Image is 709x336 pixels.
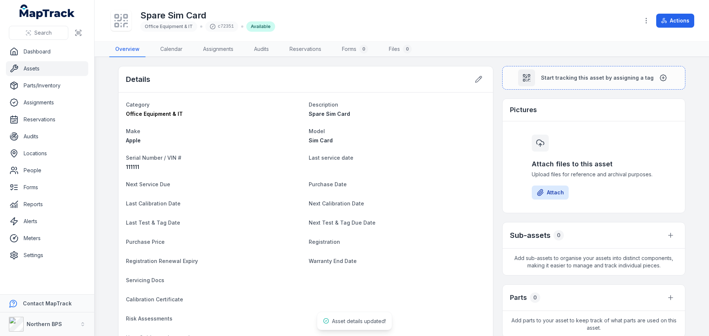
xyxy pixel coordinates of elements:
[23,300,72,306] strong: Contact MapTrack
[336,42,374,57] a: Forms0
[9,26,68,40] button: Search
[126,239,165,245] span: Purchase Price
[246,21,275,32] div: Available
[126,101,150,108] span: Category
[126,258,198,264] span: Registration Renewal Expiry
[197,42,239,57] a: Assignments
[6,197,88,212] a: Reports
[6,248,88,263] a: Settings
[20,4,75,19] a: MapTrack
[309,155,353,161] span: Last service date
[6,214,88,229] a: Alerts
[510,230,551,240] h2: Sub-assets
[126,200,181,207] span: Last Calibration Date
[6,129,88,144] a: Audits
[126,128,140,134] span: Make
[6,78,88,93] a: Parts/Inventory
[510,105,537,115] h3: Pictures
[140,10,275,21] h1: Spare Sim Card
[126,74,150,84] h2: Details
[126,137,141,143] span: Apple
[6,163,88,178] a: People
[126,277,164,283] span: Servicing Docs
[309,219,376,226] span: Next Test & Tag Due Date
[109,42,145,57] a: Overview
[6,146,88,161] a: Locations
[503,249,685,275] span: Add sub-assets to organise your assets into distinct components, making it easier to manage and t...
[126,315,172,322] span: Risk Assessments
[6,61,88,76] a: Assets
[309,101,338,108] span: Description
[126,111,183,117] span: Office Equipment & IT
[309,239,340,245] span: Registration
[6,231,88,246] a: Meters
[309,137,333,143] span: Sim Card
[510,292,527,303] h3: Parts
[6,95,88,110] a: Assignments
[383,42,418,57] a: Files0
[309,111,350,117] span: Spare Sim Card
[126,155,181,161] span: Serial Number / VIN #
[309,200,364,207] span: Next Calibration Date
[332,318,386,324] span: Asset details updated!
[248,42,275,57] a: Audits
[359,45,368,53] div: 0
[309,258,357,264] span: Warranty End Date
[502,66,685,90] button: Start tracking this asset by assigning a tag
[34,29,52,37] span: Search
[126,296,183,302] span: Calibration Certificate
[27,321,62,327] strong: Northern BPS
[532,171,656,178] span: Upload files for reference and archival purposes.
[6,180,88,195] a: Forms
[126,181,170,187] span: Next Service Due
[541,74,654,82] span: Start tracking this asset by assigning a tag
[154,42,188,57] a: Calendar
[532,186,569,200] button: Attach
[6,44,88,59] a: Dashboard
[126,219,180,226] span: Last Test & Tag Date
[126,164,139,170] span: 111111
[284,42,327,57] a: Reservations
[309,128,325,134] span: Model
[205,21,238,32] div: c72351
[530,292,540,303] div: 0
[403,45,412,53] div: 0
[6,112,88,127] a: Reservations
[309,181,347,187] span: Purchase Date
[554,230,564,240] div: 0
[656,14,694,28] button: Actions
[532,159,656,169] h3: Attach files to this asset
[145,24,193,29] span: Office Equipment & IT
